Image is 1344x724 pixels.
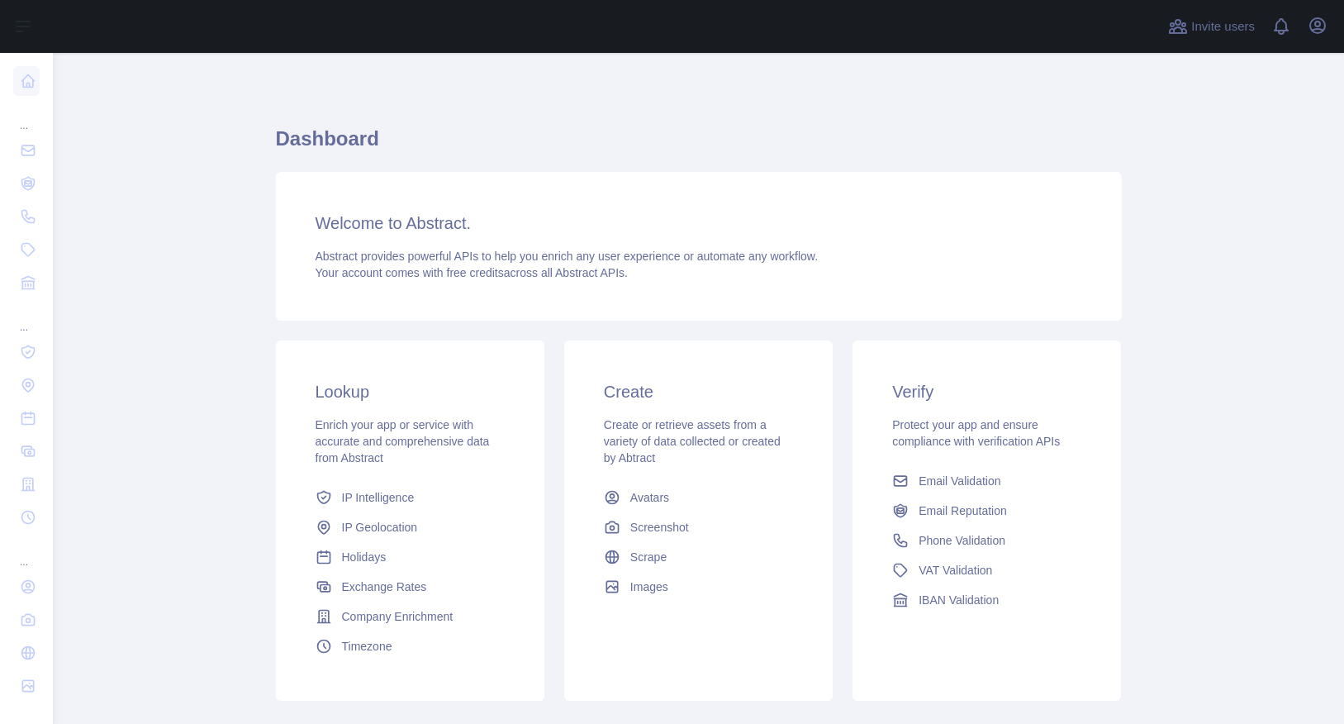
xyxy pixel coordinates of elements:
span: Screenshot [630,519,689,536]
span: Abstract provides powerful APIs to help you enrich any user experience or automate any workflow. [316,250,819,263]
span: Company Enrichment [342,608,454,625]
h3: Create [604,380,793,403]
span: Avatars [630,489,669,506]
div: ... [13,536,40,569]
a: Company Enrichment [309,602,511,631]
span: Protect your app and ensure compliance with verification APIs [892,418,1060,448]
a: Avatars [597,483,800,512]
span: IP Geolocation [342,519,418,536]
a: IP Geolocation [309,512,511,542]
h3: Welcome to Abstract. [316,212,1082,235]
span: Email Reputation [919,503,1007,519]
a: Phone Validation [886,526,1088,555]
span: VAT Validation [919,562,992,579]
a: Holidays [309,542,511,572]
span: Create or retrieve assets from a variety of data collected or created by Abtract [604,418,781,464]
h3: Verify [892,380,1081,403]
span: IBAN Validation [919,592,999,608]
span: Your account comes with across all Abstract APIs. [316,266,628,279]
a: Scrape [597,542,800,572]
a: Screenshot [597,512,800,542]
span: Images [630,579,668,595]
div: ... [13,99,40,132]
a: IP Intelligence [309,483,511,512]
span: Timezone [342,638,392,655]
div: ... [13,301,40,334]
a: Email Reputation [886,496,1088,526]
a: Email Validation [886,466,1088,496]
span: Enrich your app or service with accurate and comprehensive data from Abstract [316,418,490,464]
span: Phone Validation [919,532,1005,549]
a: Timezone [309,631,511,661]
button: Invite users [1165,13,1258,40]
span: Exchange Rates [342,579,427,595]
a: Images [597,572,800,602]
span: Invite users [1191,17,1255,36]
span: free credits [447,266,504,279]
span: IP Intelligence [342,489,415,506]
span: Email Validation [919,473,1000,489]
a: VAT Validation [886,555,1088,585]
h1: Dashboard [276,126,1122,165]
span: Holidays [342,549,387,565]
a: IBAN Validation [886,585,1088,615]
h3: Lookup [316,380,505,403]
span: Scrape [630,549,667,565]
a: Exchange Rates [309,572,511,602]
